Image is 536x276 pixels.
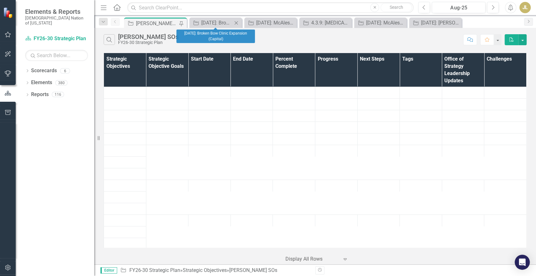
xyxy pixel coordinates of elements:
[229,267,277,273] div: [PERSON_NAME] SOs
[421,19,460,27] div: [DATE]: [PERSON_NAME] Judicial Court Room Expansion (Capital)
[201,19,232,27] div: [DATE]: Broken Bow Clinic Expansion (Capital)
[182,267,226,273] a: Strategic Objectives
[519,2,531,13] button: JL
[390,5,403,10] span: Search
[25,35,88,42] a: FY26-30 Strategic Plan
[25,50,88,61] input: Search Below...
[118,33,179,40] div: [PERSON_NAME] SOs
[3,7,14,18] img: ClearPoint Strategy
[25,15,88,26] small: [DEMOGRAPHIC_DATA] Nation of [US_STATE]
[25,8,88,15] span: Elements & Reports
[118,40,179,45] div: FY26-30 Strategic Plan
[366,19,405,27] div: [DATE]: McAlester Judicial Building Remodel (Capital)
[176,30,255,43] div: [DATE]: Broken Bow Clinic Expansion (Capital)
[136,19,177,27] div: [PERSON_NAME] SOs
[411,19,460,27] a: [DATE]: [PERSON_NAME] Judicial Court Room Expansion (Capital)
[432,2,485,13] button: Aug-25
[246,19,295,27] a: [DATE]: McAlester Clinic Expansion (Capital)
[256,19,295,27] div: [DATE]: McAlester Clinic Expansion (Capital)
[100,267,117,273] span: Editor
[515,255,530,270] div: Open Intercom Messenger
[52,92,64,97] div: 116
[31,79,52,86] a: Elements
[191,19,232,27] a: [DATE]: Broken Bow Clinic Expansion (Capital)
[31,91,49,98] a: Reports
[301,19,350,27] a: 4.3.9: [MEDICAL_DATA] Wellness Center (Capital)
[356,19,405,27] a: [DATE]: McAlester Judicial Building Remodel (Capital)
[60,68,70,73] div: 6
[55,80,68,85] div: 380
[129,267,180,273] a: FY26-30 Strategic Plan
[31,67,57,74] a: Scorecards
[127,2,414,13] input: Search ClearPoint...
[434,4,483,12] div: Aug-25
[311,19,350,27] div: 4.3.9: [MEDICAL_DATA] Wellness Center (Capital)
[381,3,412,12] button: Search
[120,267,310,274] div: » »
